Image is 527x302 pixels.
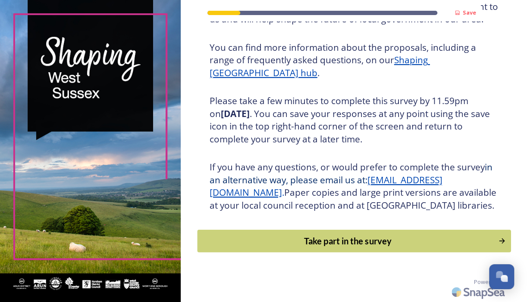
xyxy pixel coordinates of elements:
[202,234,493,247] div: Take part in the survey
[210,174,442,199] a: [EMAIL_ADDRESS][DOMAIN_NAME]
[463,9,476,16] strong: Save
[210,41,499,80] h3: You can find more information about the proposals, including a range of frequently asked question...
[474,278,505,286] span: Powered by
[221,108,250,120] strong: [DATE]
[282,186,284,198] span: .
[449,282,509,302] img: SnapSea Logo
[489,264,514,289] button: Open Chat
[210,161,495,186] span: in an alternative way, please email us at:
[197,230,511,253] button: Continue
[210,95,499,145] h3: Please take a few minutes to complete this survey by 11.59pm on . You can save your responses at ...
[210,161,499,212] h3: If you have any questions, or would prefer to complete the survey Paper copies and large print ve...
[210,54,430,79] a: Shaping [GEOGRAPHIC_DATA] hub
